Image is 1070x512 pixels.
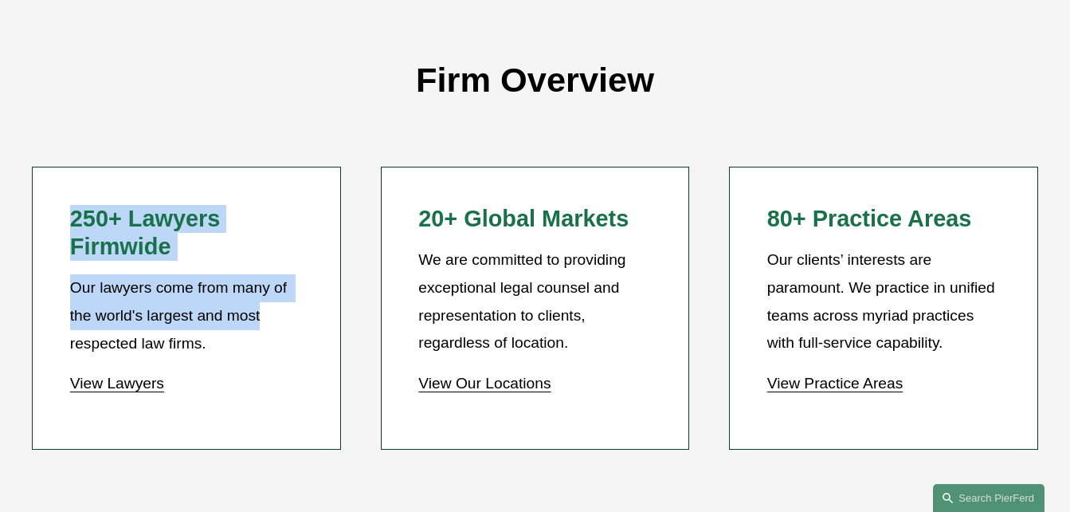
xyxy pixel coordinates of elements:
[70,375,164,392] a: View Lawyers
[70,205,304,261] h2: 250+ Lawyers Firmwide
[418,375,551,392] a: View Our Locations
[418,246,652,356] p: We are committed to providing exceptional legal counsel and representation to clients, regardless...
[32,49,1037,111] p: Firm Overview
[767,246,1001,356] p: Our clients’ interests are paramount. We practice in unified teams across myriad practices with f...
[70,274,304,357] p: Our lawyers come from many of the world's largest and most respected law firms.
[767,205,1001,233] h2: 80+ Practice Areas
[767,375,903,392] a: View Practice Areas
[418,205,652,233] h2: 20+ Global Markets
[933,484,1045,512] a: Search this site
